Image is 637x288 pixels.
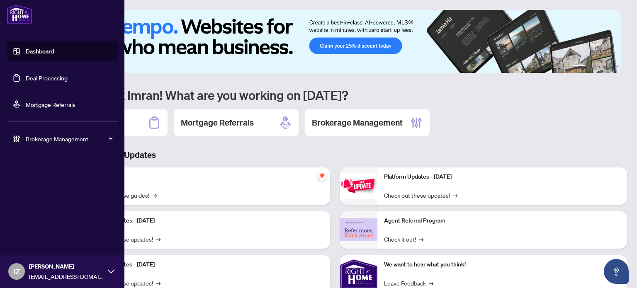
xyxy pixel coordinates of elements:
button: 5 [609,65,612,68]
button: 6 [615,65,619,68]
p: We want to hear what you think! [384,260,620,269]
img: logo [7,4,32,24]
a: Leave Feedback→ [384,278,433,288]
span: → [153,191,157,200]
a: Mortgage Referrals [26,101,75,108]
h2: Mortgage Referrals [181,117,254,128]
a: Check out these updates!→ [384,191,457,200]
button: 2 [589,65,592,68]
button: 1 [572,65,586,68]
span: [PERSON_NAME] [29,262,104,271]
span: → [156,235,160,244]
span: Brokerage Management [26,134,112,143]
p: Agent Referral Program [384,216,620,225]
a: Dashboard [26,48,54,55]
img: Slide 0 [43,10,621,73]
a: Check it out!→ [384,235,423,244]
p: Platform Updates - [DATE] [384,172,620,182]
span: pushpin [317,171,327,181]
p: Platform Updates - [DATE] [87,260,323,269]
h2: Brokerage Management [312,117,403,128]
img: Agent Referral Program [340,218,377,241]
span: → [419,235,423,244]
span: → [453,191,457,200]
span: → [156,278,160,288]
button: 4 [602,65,605,68]
span: → [429,278,433,288]
a: Deal Processing [26,74,68,82]
p: Platform Updates - [DATE] [87,216,323,225]
span: [EMAIL_ADDRESS][DOMAIN_NAME] [29,272,104,281]
button: Open asap [604,259,629,284]
h1: Welcome back Imran! What are you working on [DATE]? [43,87,627,103]
h3: Brokerage & Industry Updates [43,149,627,161]
img: Platform Updates - June 23, 2025 [340,173,377,199]
span: IZ [13,266,20,277]
p: Self-Help [87,172,323,182]
button: 3 [596,65,599,68]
